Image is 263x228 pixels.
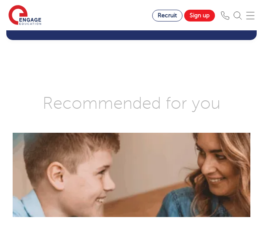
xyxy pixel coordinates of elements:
img: Search [233,11,242,20]
img: Mobile Menu [246,11,255,20]
a: Recruit [152,10,182,21]
span: Recruit [158,12,177,19]
a: Sign up [184,10,215,21]
img: Phone [221,11,229,20]
h3: Recommended for you [6,95,257,112]
img: Engage Education [8,5,41,26]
